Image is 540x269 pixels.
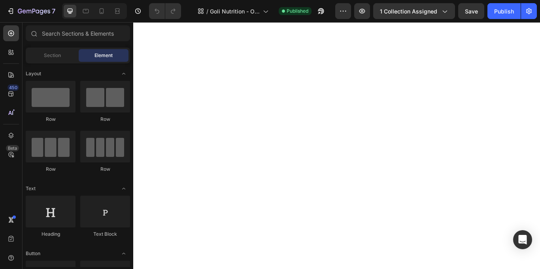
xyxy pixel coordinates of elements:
[26,166,76,173] div: Row
[117,182,130,195] span: Toggle open
[44,52,61,59] span: Section
[26,250,40,257] span: Button
[117,67,130,80] span: Toggle open
[26,25,130,41] input: Search Sections & Elements
[52,6,55,16] p: 7
[26,116,76,123] div: Row
[373,3,455,19] button: 1 collection assigned
[8,84,19,91] div: 450
[458,3,484,19] button: Save
[465,8,478,15] span: Save
[6,145,19,151] div: Beta
[80,166,130,173] div: Row
[487,3,521,19] button: Publish
[287,8,308,15] span: Published
[26,231,76,238] div: Heading
[133,22,540,269] iframe: Design area
[94,52,113,59] span: Element
[26,185,36,192] span: Text
[149,3,181,19] div: Undo/Redo
[3,3,59,19] button: 7
[117,247,130,260] span: Toggle open
[80,116,130,123] div: Row
[380,7,437,15] span: 1 collection assigned
[80,231,130,238] div: Text Block
[206,7,208,15] span: /
[210,7,260,15] span: Goli Nutrition - Otros productos
[26,70,41,77] span: Layout
[513,230,532,249] div: Open Intercom Messenger
[494,7,514,15] div: Publish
